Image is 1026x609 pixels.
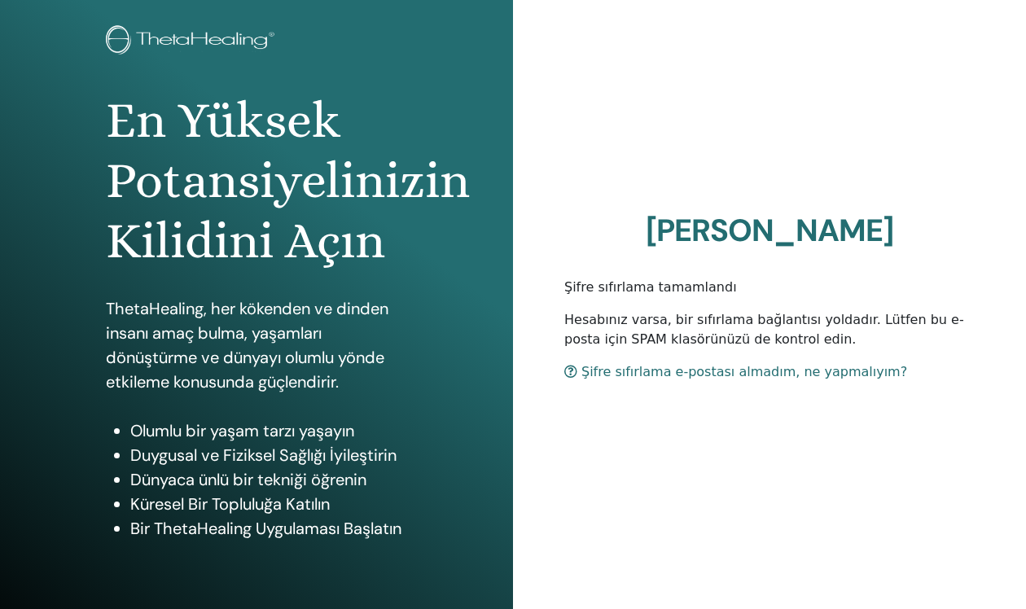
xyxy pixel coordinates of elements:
li: Dünyaca ünlü bir tekniği öğrenin [130,467,407,492]
p: Hesabınız varsa, bir sıfırlama bağlantısı yoldadır. Lütfen bu e-posta için SPAM klasörünüzü de ko... [564,310,975,349]
li: Duygusal ve Fiziksel Sağlığı İyileştirin [130,443,407,467]
font: Şifre sıfırlama e-postası almadım, ne yapmalıyım? [581,364,907,379]
p: ThetaHealing, her kökenden ve dinden insanı amaç bulma, yaşamları dönüştürme ve dünyayı olumlu yö... [106,296,407,394]
a: Şifre sıfırlama e-postası almadım, ne yapmalıyım? [564,364,907,379]
li: Bir ThetaHealing Uygulaması Başlatın [130,516,407,541]
h2: [PERSON_NAME] [564,212,975,250]
li: Küresel Bir Topluluğa Katılın [130,492,407,516]
p: Şifre sıfırlama tamamlandı [564,278,975,297]
li: Olumlu bir yaşam tarzı yaşayın [130,418,407,443]
h1: En Yüksek Potansiyelinizin Kilidini Açın [106,90,407,272]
